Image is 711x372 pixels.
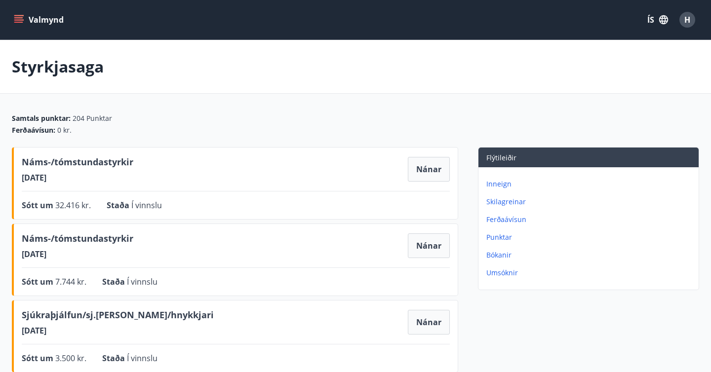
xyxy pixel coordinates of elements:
button: menu [12,11,68,29]
button: Nánar [408,157,450,182]
span: Í vinnslu [127,276,158,287]
p: Punktar [486,232,695,242]
span: Náms-/tómstundastyrkir [22,232,133,249]
span: Í vinnslu [127,353,158,364]
button: Nánar [408,310,450,335]
span: Flýtileiðir [486,153,516,162]
span: Staða [107,200,131,211]
span: Sótt um [22,200,55,211]
span: 204 Punktar [73,113,112,123]
p: Ferðaávísun [486,215,695,224]
span: Staða [102,276,127,287]
button: Nánar [408,233,450,258]
p: Inneign [486,179,695,189]
span: Staða [102,353,127,364]
span: Samtals punktar : [12,113,71,123]
span: [DATE] [22,172,133,183]
p: Skilagreinar [486,197,695,207]
p: Styrkjasaga [12,56,104,77]
span: 0 kr. [57,125,72,135]
p: Bókanir [486,250,695,260]
span: H [684,14,690,25]
span: Ferðaávísun : [12,125,55,135]
span: 32.416 kr. [55,200,91,211]
span: Sótt um [22,353,55,364]
button: H [675,8,699,32]
span: Sjúkraþjálfun/sj.[PERSON_NAME]/hnykkjari [22,308,214,325]
span: 3.500 kr. [55,353,86,364]
span: [DATE] [22,249,133,260]
span: 7.744 kr. [55,276,86,287]
span: Náms-/tómstundastyrkir [22,155,133,172]
span: [DATE] [22,325,214,336]
span: Sótt um [22,276,55,287]
p: Umsóknir [486,268,695,278]
span: Í vinnslu [131,200,162,211]
button: ÍS [642,11,673,29]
